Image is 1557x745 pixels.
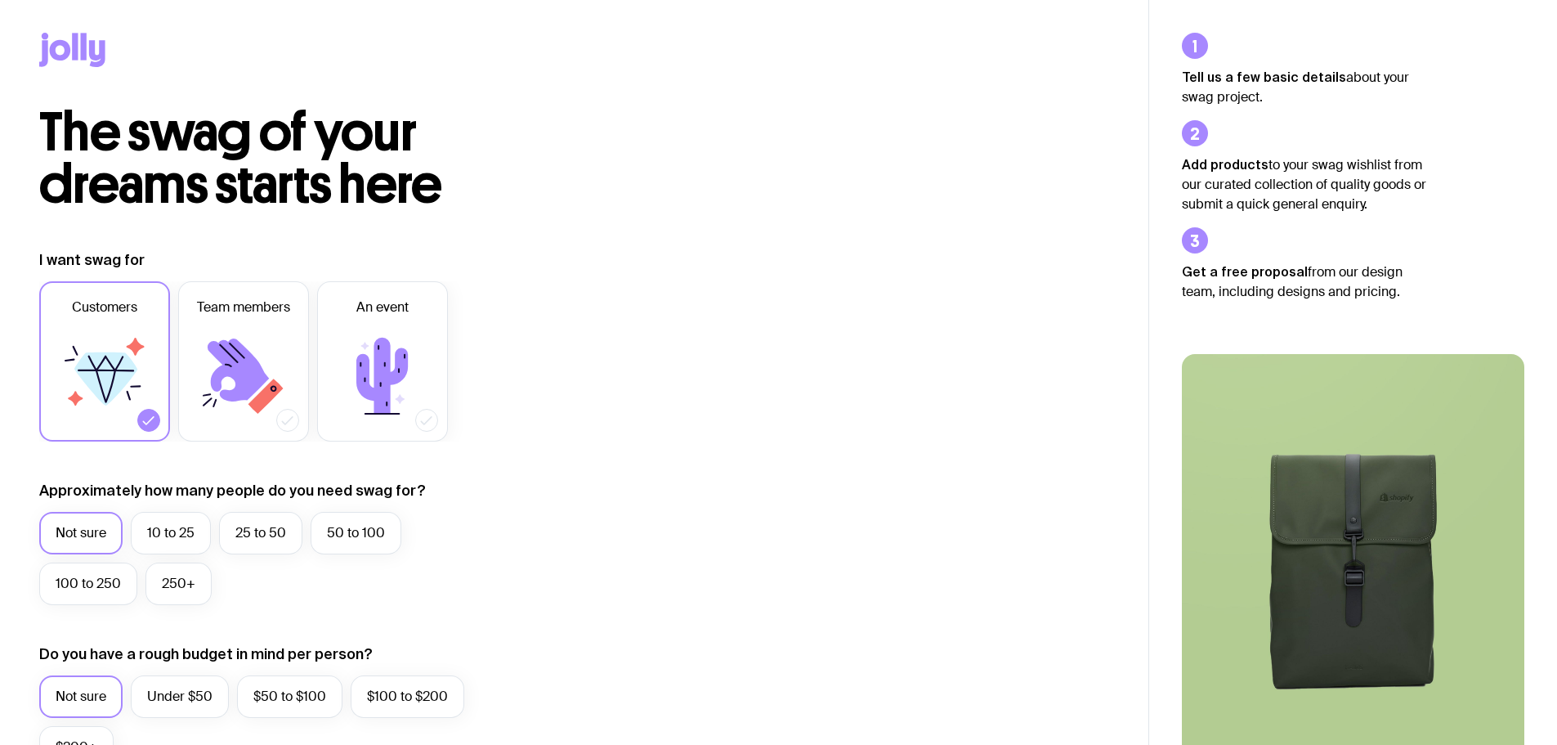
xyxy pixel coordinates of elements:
[131,512,211,554] label: 10 to 25
[219,512,302,554] label: 25 to 50
[39,563,137,605] label: 100 to 250
[39,481,426,500] label: Approximately how many people do you need swag for?
[1182,157,1268,172] strong: Add products
[145,563,212,605] label: 250+
[39,512,123,554] label: Not sure
[1182,70,1346,84] strong: Tell us a few basic details
[1182,67,1427,107] p: about your swag project.
[39,644,373,664] label: Do you have a rough budget in mind per person?
[39,675,123,718] label: Not sure
[39,250,145,270] label: I want swag for
[311,512,401,554] label: 50 to 100
[1182,155,1427,214] p: to your swag wishlist from our curated collection of quality goods or submit a quick general enqu...
[356,298,409,317] span: An event
[131,675,229,718] label: Under $50
[39,100,442,217] span: The swag of your dreams starts here
[197,298,290,317] span: Team members
[351,675,464,718] label: $100 to $200
[72,298,137,317] span: Customers
[237,675,342,718] label: $50 to $100
[1182,262,1427,302] p: from our design team, including designs and pricing.
[1182,264,1308,279] strong: Get a free proposal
